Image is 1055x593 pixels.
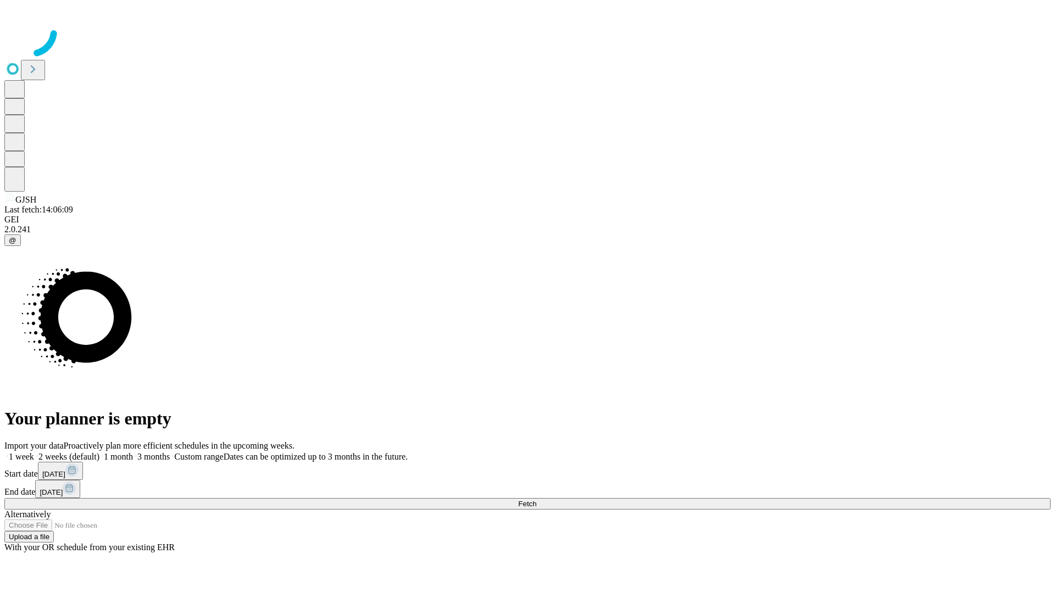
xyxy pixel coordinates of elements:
[4,542,175,552] span: With your OR schedule from your existing EHR
[4,531,54,542] button: Upload a file
[4,441,64,450] span: Import your data
[38,462,83,480] button: [DATE]
[4,234,21,246] button: @
[42,470,65,478] span: [DATE]
[104,452,133,461] span: 1 month
[4,205,73,214] span: Last fetch: 14:06:09
[4,215,1051,225] div: GEI
[518,500,536,508] span: Fetch
[4,409,1051,429] h1: Your planner is empty
[64,441,295,450] span: Proactively plan more efficient schedules in the upcoming weeks.
[4,510,51,519] span: Alternatively
[40,488,63,496] span: [DATE]
[9,236,16,244] span: @
[137,452,170,461] span: 3 months
[4,462,1051,480] div: Start date
[35,480,80,498] button: [DATE]
[4,480,1051,498] div: End date
[224,452,408,461] span: Dates can be optimized up to 3 months in the future.
[15,195,36,204] span: GJSH
[9,452,34,461] span: 1 week
[38,452,99,461] span: 2 weeks (default)
[174,452,223,461] span: Custom range
[4,498,1051,510] button: Fetch
[4,225,1051,234] div: 2.0.241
